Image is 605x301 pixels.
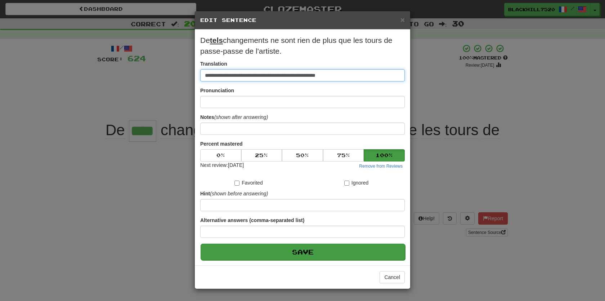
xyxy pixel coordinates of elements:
[282,149,323,161] button: 50%
[323,149,364,161] button: 75%
[357,162,405,170] button: Remove from Reviews
[210,191,268,196] em: (shown before answering)
[214,114,268,120] em: (shown after answering)
[234,181,239,186] input: Favorited
[200,190,268,197] label: Hint
[200,161,244,170] div: Next review: [DATE]
[201,244,405,260] button: Save
[200,87,234,94] label: Pronunciation
[200,149,241,161] button: 0%
[210,36,223,44] u: tels
[200,17,405,24] h5: Edit Sentence
[200,60,227,67] label: Translation
[400,16,405,23] button: Close
[344,179,368,186] label: Ignored
[200,35,405,57] p: De changements ne sont rien de plus que les tours de passe-passe de l'artiste.
[364,149,405,161] button: 100%
[400,16,405,24] span: ×
[200,114,268,121] label: Notes
[234,179,263,186] label: Favorited
[200,140,243,147] label: Percent mastered
[200,217,304,224] label: Alternative answers (comma-separated list)
[380,271,405,283] button: Cancel
[241,149,282,161] button: 25%
[344,181,349,186] input: Ignored
[200,149,405,161] div: Percent mastered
